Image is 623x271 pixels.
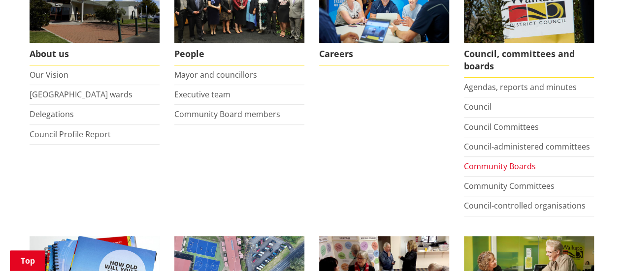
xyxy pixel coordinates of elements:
[174,89,230,100] a: Executive team
[319,43,449,65] span: Careers
[464,200,586,211] a: Council-controlled organisations
[464,161,536,172] a: Community Boards
[578,230,613,265] iframe: Messenger Launcher
[464,43,594,78] span: Council, committees and boards
[464,181,555,191] a: Community Committees
[174,109,280,120] a: Community Board members
[464,141,590,152] a: Council-administered committees
[30,89,132,100] a: [GEOGRAPHIC_DATA] wards
[30,109,74,120] a: Delegations
[464,101,492,112] a: Council
[30,129,111,140] a: Council Profile Report
[464,82,577,92] a: Agendas, reports and minutes
[10,250,45,271] a: Top
[30,43,160,65] span: About us
[174,69,257,80] a: Mayor and councillors
[464,121,539,132] a: Council Committees
[174,43,304,65] span: People
[30,69,68,80] a: Our Vision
